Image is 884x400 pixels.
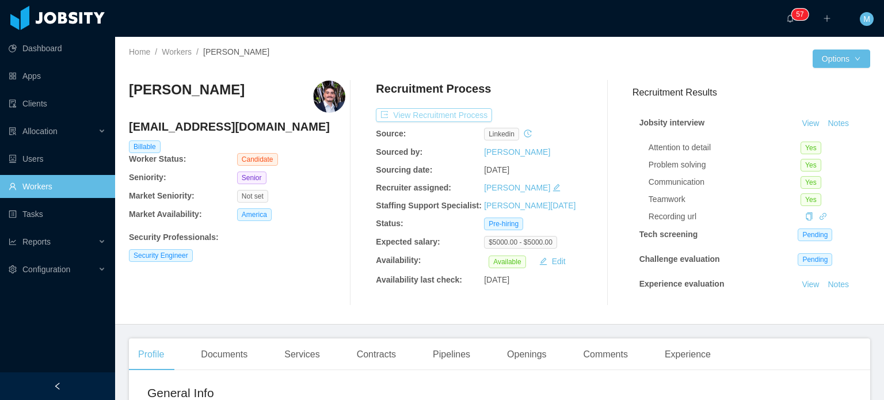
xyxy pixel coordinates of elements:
span: Yes [801,176,821,189]
button: Notes [823,304,853,318]
p: 7 [800,9,804,20]
h4: [EMAIL_ADDRESS][DOMAIN_NAME] [129,119,345,135]
a: icon: userWorkers [9,175,106,198]
span: Reports [22,237,51,246]
a: icon: exportView Recruitment Process [376,111,492,120]
i: icon: solution [9,127,17,135]
h3: Recruitment Results [632,85,870,100]
span: Configuration [22,265,70,274]
div: Teamwork [649,193,801,205]
a: icon: appstoreApps [9,64,106,87]
b: Staffing Support Specialist: [376,201,482,210]
a: Workers [162,47,192,56]
img: 51d29279-6ffa-4bee-87a0-df9cc477129b_68b8c72a86963-400w.png [313,81,345,113]
a: icon: robotUsers [9,147,106,170]
i: icon: setting [9,265,17,273]
span: Yes [801,142,821,154]
div: Profile [129,338,173,371]
b: Source: [376,129,406,138]
b: Market Seniority: [129,191,195,200]
strong: Experience evaluation [639,279,725,288]
span: Allocation [22,127,58,136]
b: Worker Status: [129,154,186,163]
a: [PERSON_NAME] [484,147,550,157]
div: Contracts [348,338,405,371]
h4: Recruitment Process [376,81,491,97]
i: icon: copy [805,212,813,220]
i: icon: edit [552,184,561,192]
b: Status: [376,219,403,228]
a: icon: link [819,212,827,221]
span: Pending [798,253,832,266]
a: [PERSON_NAME] [484,183,550,192]
a: icon: profileTasks [9,203,106,226]
button: icon: editEdit [535,254,570,268]
span: Security Engineer [129,249,193,262]
div: Openings [498,338,556,371]
b: Expected salary: [376,237,440,246]
b: Sourced by: [376,147,422,157]
b: Market Availability: [129,209,202,219]
div: Copy [805,211,813,223]
i: icon: line-chart [9,238,17,246]
span: America [237,208,272,221]
button: Notes [823,117,853,131]
button: Notes [823,278,853,292]
a: icon: auditClients [9,92,106,115]
b: Recruiter assigned: [376,183,451,192]
div: Experience [656,338,720,371]
b: Availability: [376,256,421,265]
a: View [798,119,823,128]
div: Recording url [649,211,801,223]
div: Problem solving [649,159,801,171]
div: Pipelines [424,338,479,371]
span: Not set [237,190,268,203]
h3: [PERSON_NAME] [129,81,245,99]
div: Documents [192,338,257,371]
i: icon: link [819,212,827,220]
span: Senior [237,172,266,184]
i: icon: history [524,129,532,138]
span: / [155,47,157,56]
span: Candidate [237,153,278,166]
span: [DATE] [484,165,509,174]
span: Billable [129,140,161,153]
span: Yes [801,193,821,206]
span: [DATE] [484,275,509,284]
span: / [196,47,199,56]
b: Sourcing date: [376,165,432,174]
div: Services [275,338,329,371]
p: 5 [796,9,800,20]
b: Availability last check: [376,275,462,284]
a: Home [129,47,150,56]
sup: 57 [791,9,808,20]
div: Attention to detail [649,142,801,154]
i: icon: plus [823,14,831,22]
b: Security Professionals : [129,233,219,242]
span: Yes [801,159,821,172]
button: Optionsicon: down [813,49,870,68]
i: icon: bell [786,14,794,22]
a: [PERSON_NAME][DATE] [484,201,576,210]
div: Comments [574,338,637,371]
a: View [798,280,823,289]
span: Pre-hiring [484,218,523,230]
span: linkedin [484,128,519,140]
strong: Challenge evaluation [639,254,720,264]
b: Seniority: [129,173,166,182]
strong: Tech screening [639,230,698,239]
span: M [863,12,870,26]
span: Pending [798,228,832,241]
div: Communication [649,176,801,188]
span: $5000.00 - $5000.00 [484,236,557,249]
strong: Jobsity interview [639,118,705,127]
a: icon: pie-chartDashboard [9,37,106,60]
span: [PERSON_NAME] [203,47,269,56]
button: icon: exportView Recruitment Process [376,108,492,122]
